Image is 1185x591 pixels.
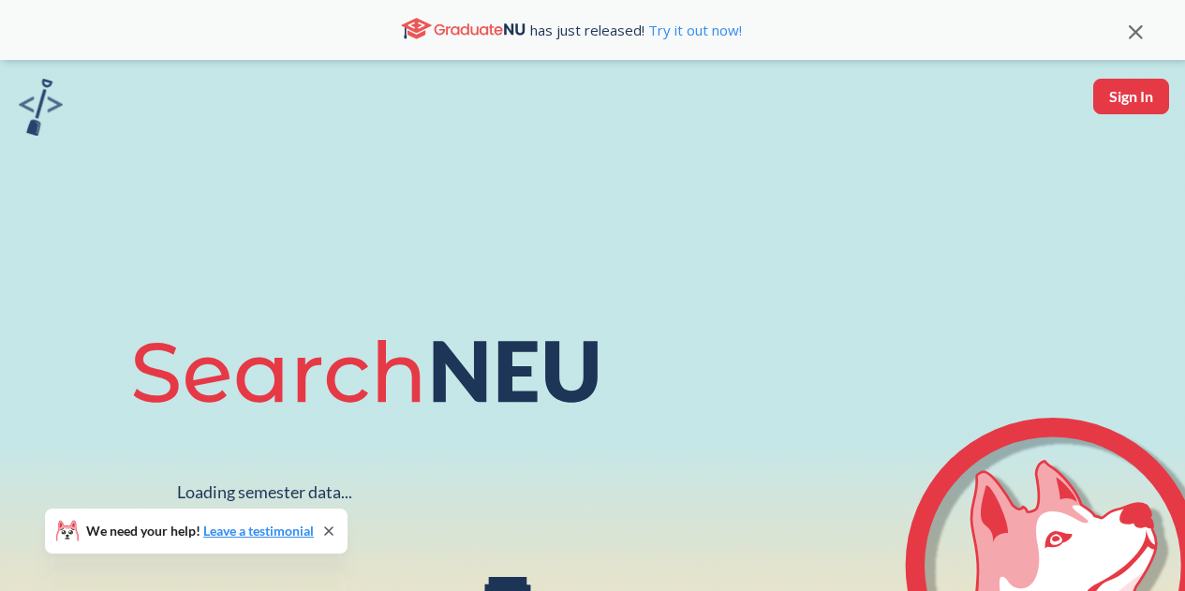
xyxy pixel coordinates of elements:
a: sandbox logo [19,79,63,141]
span: has just released! [530,20,742,40]
a: Leave a testimonial [203,523,314,539]
button: Sign In [1093,79,1169,114]
a: Try it out now! [644,21,742,39]
img: sandbox logo [19,79,63,136]
span: We need your help! [86,525,314,538]
div: Loading semester data... [177,481,352,503]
